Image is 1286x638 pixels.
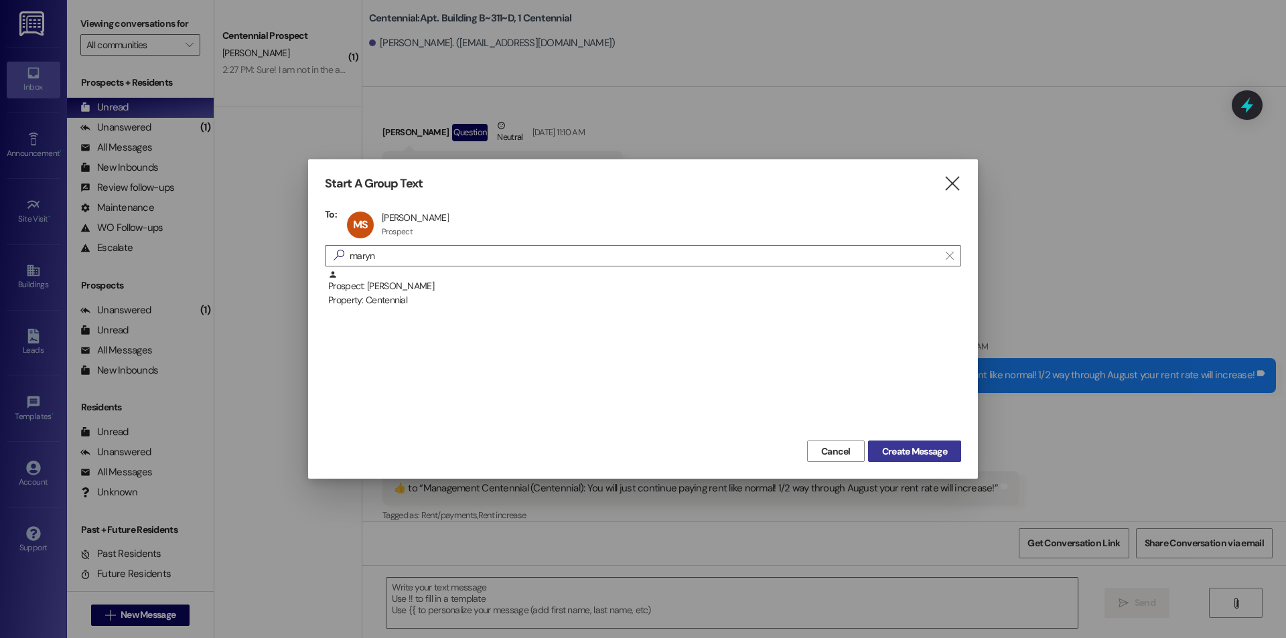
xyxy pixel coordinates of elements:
span: MS [353,218,368,232]
h3: To: [325,208,337,220]
i:  [946,250,953,261]
button: Clear text [939,246,960,266]
div: [PERSON_NAME] [382,212,449,224]
i:  [943,177,961,191]
div: Prospect: [PERSON_NAME]Property: Centennial [325,270,961,303]
button: Cancel [807,441,865,462]
button: Create Message [868,441,961,462]
span: Create Message [882,445,947,459]
i:  [328,248,350,262]
div: Prospect: [PERSON_NAME] [328,270,961,308]
span: Cancel [821,445,851,459]
div: Prospect [382,226,413,237]
input: Search for any contact or apartment [350,246,939,265]
div: Property: Centennial [328,293,961,307]
h3: Start A Group Text [325,176,423,191]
